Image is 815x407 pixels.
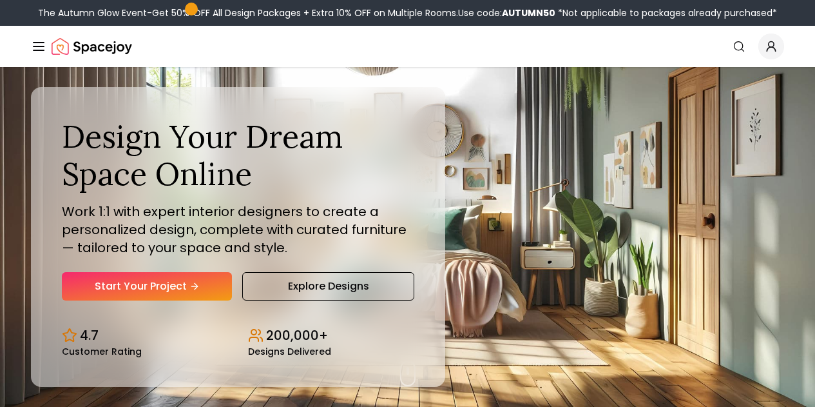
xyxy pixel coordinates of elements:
[458,6,555,19] span: Use code:
[31,26,784,67] nav: Global
[52,34,132,59] a: Spacejoy
[555,6,777,19] span: *Not applicable to packages already purchased*
[80,326,99,344] p: 4.7
[62,272,232,301] a: Start Your Project
[62,203,414,257] p: Work 1:1 with expert interior designers to create a personalized design, complete with curated fu...
[38,6,777,19] div: The Autumn Glow Event-Get 50% OFF All Design Packages + Extra 10% OFF on Multiple Rooms.
[62,347,142,356] small: Customer Rating
[62,118,414,192] h1: Design Your Dream Space Online
[502,6,555,19] b: AUTUMN50
[62,316,414,356] div: Design stats
[266,326,328,344] p: 200,000+
[248,347,331,356] small: Designs Delivered
[242,272,414,301] a: Explore Designs
[52,34,132,59] img: Spacejoy Logo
